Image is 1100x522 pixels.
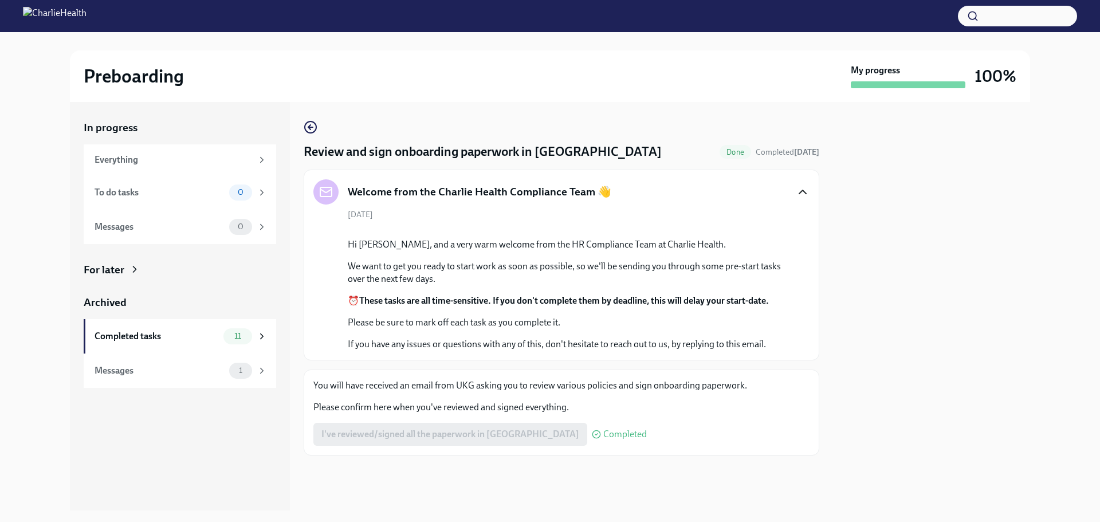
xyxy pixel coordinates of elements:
strong: These tasks are all time-sensitive. If you don't complete them by deadline, this will delay your ... [359,295,769,306]
div: Completed tasks [95,330,219,343]
strong: My progress [851,64,900,77]
div: For later [84,262,124,277]
strong: [DATE] [794,147,819,157]
h4: Review and sign onboarding paperwork in [GEOGRAPHIC_DATA] [304,143,662,160]
div: Messages [95,221,225,233]
p: Please confirm here when you've reviewed and signed everything. [313,401,810,414]
p: Hi [PERSON_NAME], and a very warm welcome from the HR Compliance Team at Charlie Health. [348,238,791,251]
p: ⏰ [348,295,791,307]
p: You will have received an email from UKG asking you to review various policies and sign onboardin... [313,379,810,392]
a: In progress [84,120,276,135]
span: 0 [231,222,250,231]
h3: 100% [975,66,1016,87]
div: Everything [95,154,252,166]
a: Archived [84,295,276,310]
a: For later [84,262,276,277]
span: October 8th, 2025 11:21 [756,147,819,158]
h2: Preboarding [84,65,184,88]
a: To do tasks0 [84,175,276,210]
h5: Welcome from the Charlie Health Compliance Team 👋 [348,185,611,199]
a: Messages0 [84,210,276,244]
span: 11 [227,332,248,340]
p: If you have any issues or questions with any of this, don't hesitate to reach out to us, by reply... [348,338,791,351]
span: 0 [231,188,250,197]
p: We want to get you ready to start work as soon as possible, so we'll be sending you through some ... [348,260,791,285]
span: Completed [603,430,647,439]
div: To do tasks [95,186,225,199]
div: Messages [95,364,225,377]
span: 1 [232,366,249,375]
a: Everything [84,144,276,175]
span: Completed [756,147,819,157]
p: Please be sure to mark off each task as you complete it. [348,316,791,329]
span: Done [720,148,751,156]
a: Completed tasks11 [84,319,276,354]
a: Messages1 [84,354,276,388]
span: [DATE] [348,209,373,220]
img: CharlieHealth [23,7,87,25]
